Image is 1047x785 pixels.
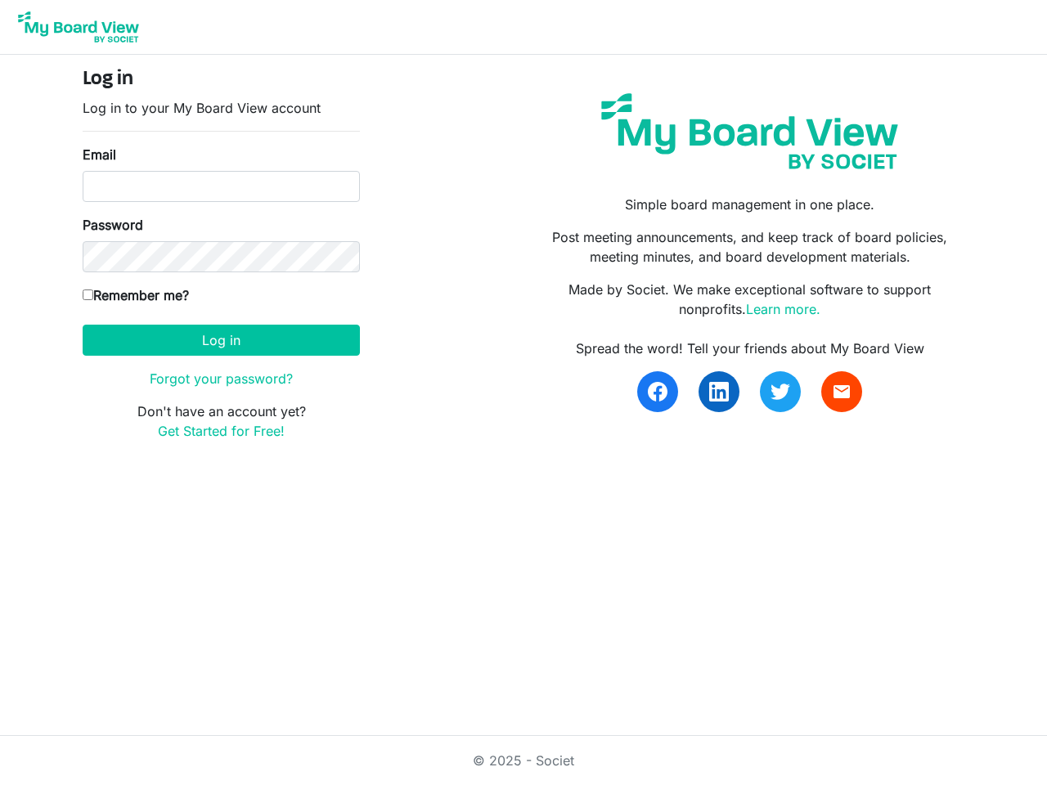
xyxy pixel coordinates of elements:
button: Log in [83,325,360,356]
img: twitter.svg [771,382,790,401]
input: Remember me? [83,289,93,300]
img: facebook.svg [648,382,667,401]
a: email [821,371,862,412]
a: Get Started for Free! [158,423,285,439]
label: Password [83,215,143,235]
p: Don't have an account yet? [83,401,360,441]
a: Forgot your password? [150,370,293,387]
a: Learn more. [746,301,820,317]
h4: Log in [83,68,360,92]
label: Remember me? [83,285,189,305]
p: Post meeting announcements, and keep track of board policies, meeting minutes, and board developm... [536,227,964,267]
p: Simple board management in one place. [536,195,964,214]
label: Email [83,145,116,164]
div: Spread the word! Tell your friends about My Board View [536,339,964,358]
img: My Board View Logo [13,7,144,47]
span: email [832,382,852,401]
p: Log in to your My Board View account [83,98,360,118]
img: my-board-view-societ.svg [589,81,910,182]
p: Made by Societ. We make exceptional software to support nonprofits. [536,280,964,319]
img: linkedin.svg [709,382,729,401]
a: © 2025 - Societ [473,752,574,769]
